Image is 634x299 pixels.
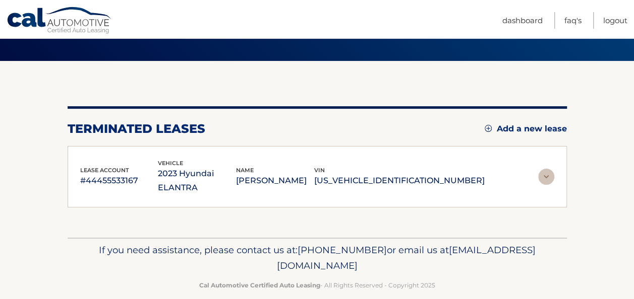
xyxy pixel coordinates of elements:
[74,280,560,290] p: - All Rights Reserved - Copyright 2025
[603,12,627,29] a: Logout
[564,12,582,29] a: FAQ's
[74,242,560,274] p: If you need assistance, please contact us at: or email us at
[236,167,254,174] span: name
[80,174,158,188] p: #44455533167
[68,121,205,136] h2: terminated leases
[314,167,325,174] span: vin
[538,169,554,185] img: accordion-rest.svg
[485,125,492,132] img: add.svg
[236,174,314,188] p: [PERSON_NAME]
[298,244,387,256] span: [PHONE_NUMBER]
[502,12,543,29] a: Dashboard
[80,167,129,174] span: lease account
[314,174,485,188] p: [US_VEHICLE_IDENTIFICATION_NUMBER]
[7,7,112,36] a: Cal Automotive
[158,167,236,195] p: 2023 Hyundai ELANTRA
[485,124,567,134] a: Add a new lease
[158,160,183,167] span: vehicle
[199,281,320,289] strong: Cal Automotive Certified Auto Leasing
